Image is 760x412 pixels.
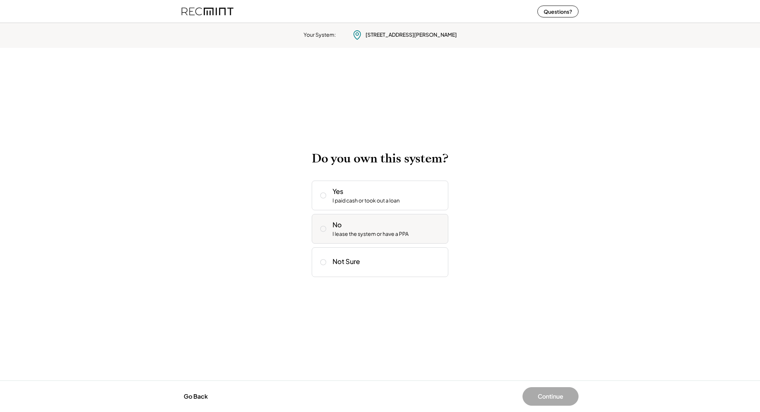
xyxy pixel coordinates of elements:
[366,31,457,39] div: [STREET_ADDRESS][PERSON_NAME]
[181,1,233,21] img: recmint-logotype%403x%20%281%29.jpeg
[332,257,360,266] div: Not Sure
[312,151,448,166] h2: Do you own this system?
[304,31,336,39] div: Your System:
[332,220,342,229] div: No
[537,6,579,17] button: Questions?
[181,388,210,405] button: Go Back
[332,187,343,196] div: Yes
[332,197,400,204] div: I paid cash or took out a loan
[332,230,409,238] div: I lease the system or have a PPA
[522,387,579,406] button: Continue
